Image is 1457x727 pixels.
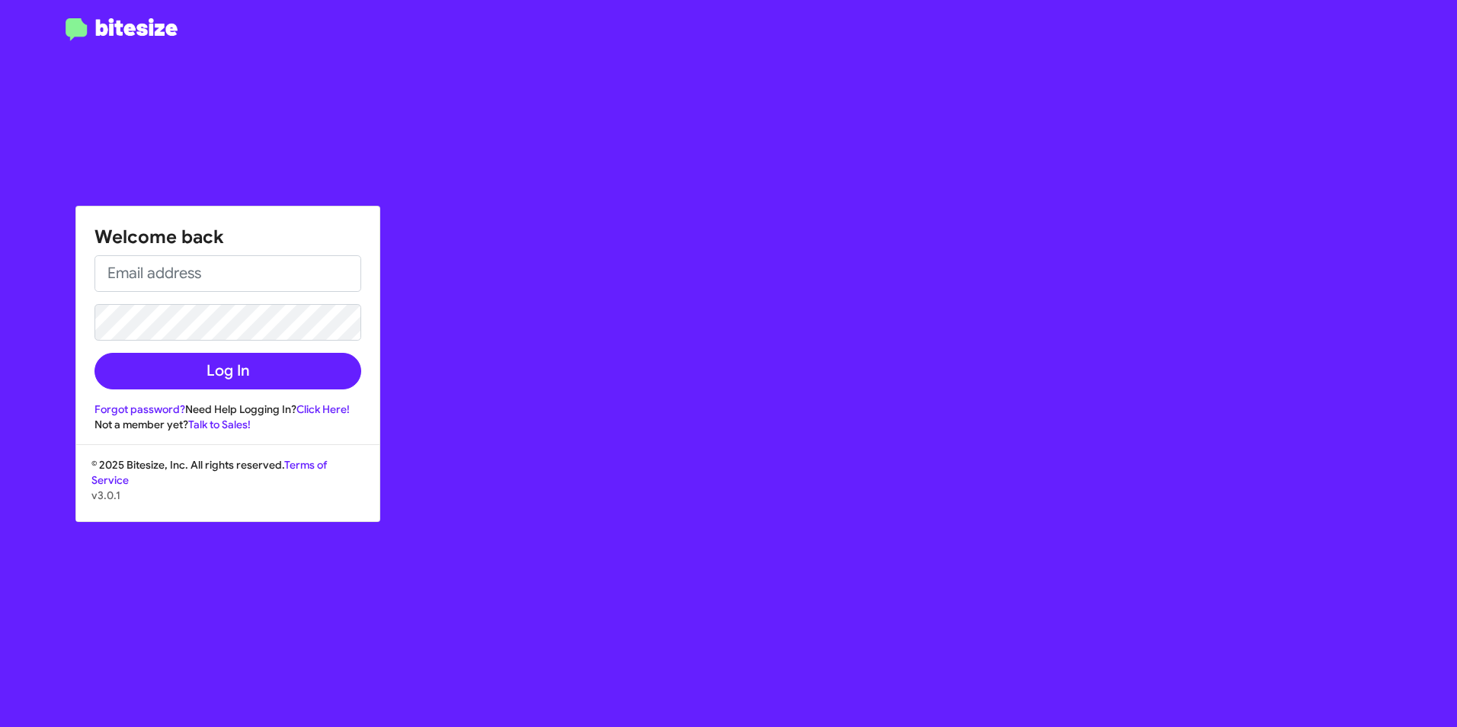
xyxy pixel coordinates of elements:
a: Talk to Sales! [188,418,251,431]
input: Email address [94,255,361,292]
h1: Welcome back [94,225,361,249]
div: Not a member yet? [94,417,361,432]
a: Forgot password? [94,402,185,416]
a: Click Here! [296,402,350,416]
div: © 2025 Bitesize, Inc. All rights reserved. [76,457,379,521]
button: Log In [94,353,361,389]
div: Need Help Logging In? [94,402,361,417]
p: v3.0.1 [91,488,364,503]
a: Terms of Service [91,458,327,487]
